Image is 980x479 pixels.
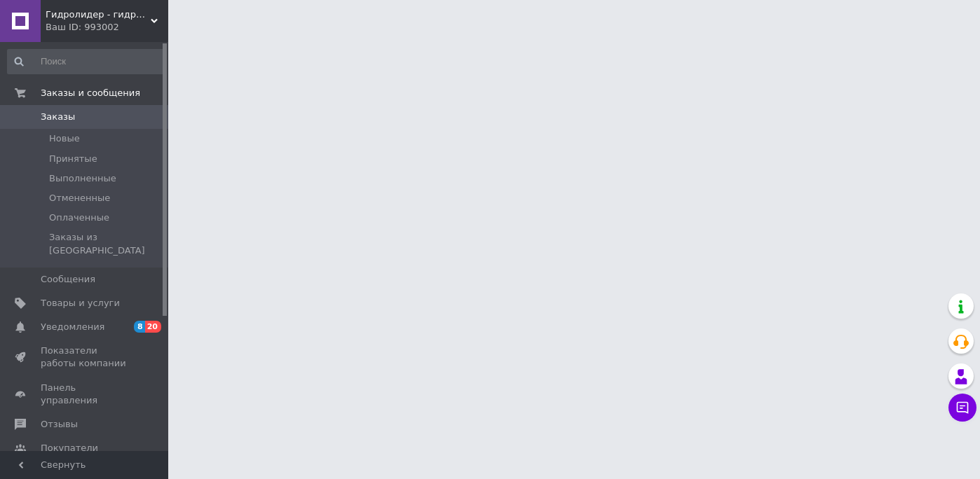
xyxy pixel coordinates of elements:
span: Отмененные [49,192,110,204]
span: Панель управления [41,382,130,407]
span: Заказы и сообщения [41,87,140,99]
div: Ваш ID: 993002 [46,21,168,34]
span: Сообщения [41,273,95,286]
span: Гидролидер - гидравлическое оборудование, промышленное и строительное, спецтехника [46,8,151,21]
span: 8 [134,321,145,333]
input: Поиск [7,49,165,74]
span: Товары и услуги [41,297,120,310]
span: Выполненные [49,172,116,185]
span: Уведомления [41,321,104,333]
span: Оплаченные [49,211,109,224]
span: Новые [49,132,80,145]
span: Показатели работы компании [41,345,130,370]
span: Отзывы [41,418,78,431]
span: Принятые [49,153,97,165]
button: Чат с покупателем [948,394,976,422]
span: Покупатели [41,442,98,454]
span: 20 [145,321,161,333]
span: Заказы [41,111,75,123]
span: Заказы из [GEOGRAPHIC_DATA] [49,231,164,256]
